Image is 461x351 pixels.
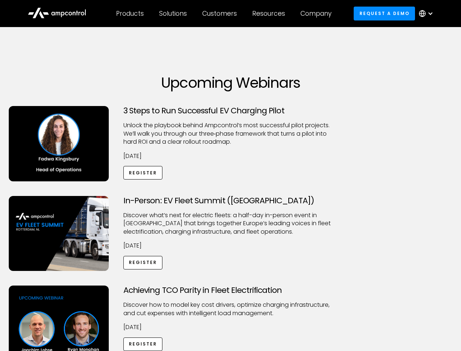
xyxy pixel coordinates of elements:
div: Resources [252,10,285,18]
a: Register [123,337,163,351]
p: [DATE] [123,242,338,250]
p: [DATE] [123,152,338,160]
div: Customers [202,10,237,18]
a: Request a demo [354,7,415,20]
div: Company [300,10,331,18]
h3: Achieving TCO Parity in Fleet Electrification [123,286,338,295]
h3: 3 Steps to Run Successful EV Charging Pilot [123,106,338,116]
p: Discover how to model key cost drivers, optimize charging infrastructure, and cut expenses with i... [123,301,338,317]
div: Products [116,10,144,18]
p: ​Discover what’s next for electric fleets: a half-day in-person event in [GEOGRAPHIC_DATA] that b... [123,211,338,236]
h1: Upcoming Webinars [9,74,453,91]
h3: In-Person: EV Fleet Summit ([GEOGRAPHIC_DATA]) [123,196,338,205]
a: Register [123,166,163,180]
a: Register [123,256,163,269]
p: Unlock the playbook behind Ampcontrol’s most successful pilot projects. We’ll walk you through ou... [123,121,338,146]
div: Solutions [159,10,187,18]
p: [DATE] [123,323,338,331]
